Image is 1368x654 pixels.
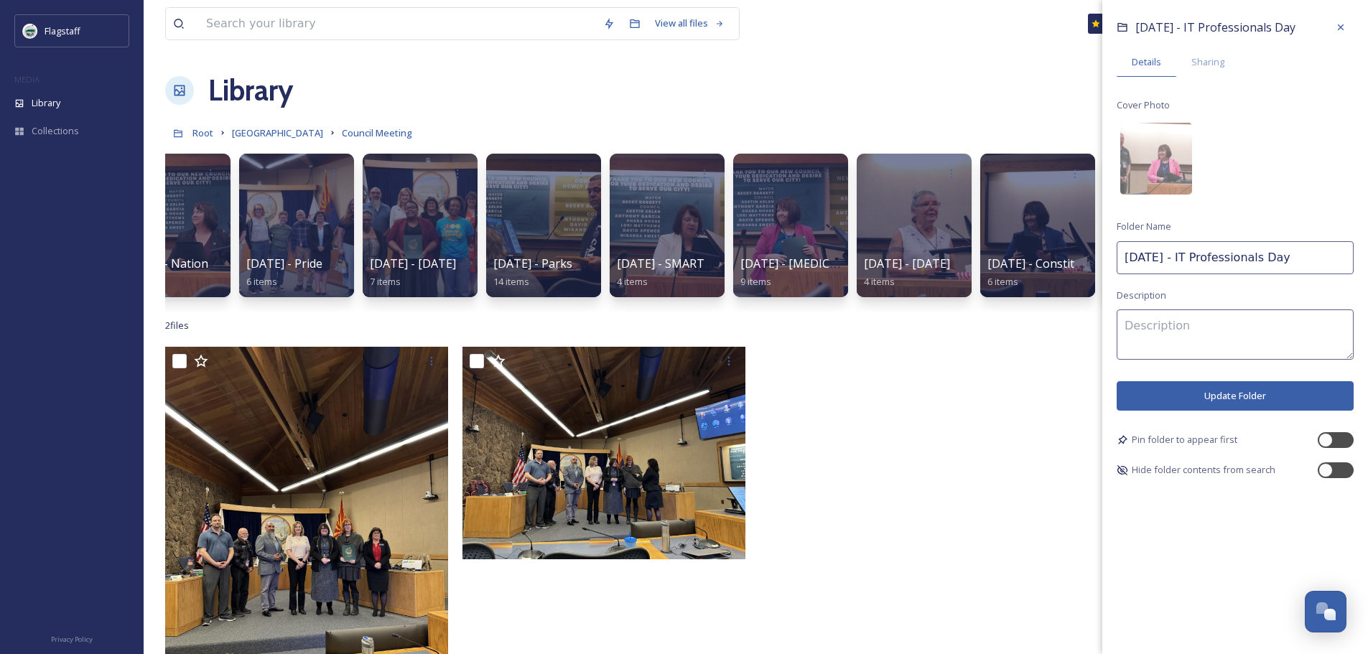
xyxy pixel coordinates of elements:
span: Council Meeting [342,126,412,139]
span: 2 file s [165,319,189,332]
span: Collections [32,124,79,138]
a: Privacy Policy [51,630,93,647]
a: [DATE] - Constitution Week6 items [987,257,1136,288]
span: Folder Name [1117,220,1171,233]
a: Council Meeting [342,124,412,141]
span: [DATE] - SMART Week [617,256,737,271]
span: [DATE] - [DATE] [370,256,456,271]
span: Root [192,126,213,139]
input: Search your library [199,8,596,39]
span: Description [1117,289,1166,302]
span: 6 items [246,275,277,288]
span: Privacy Policy [51,635,93,644]
span: 4 items [617,275,648,288]
span: [GEOGRAPHIC_DATA] [232,126,323,139]
span: [DATE] - Pride Month [246,256,362,271]
span: 7 items [370,275,401,288]
img: images%20%282%29.jpeg [23,24,37,38]
span: [DATE] - [MEDICAL_DATA] and Hunger Action [740,256,987,271]
span: 4 items [864,275,895,288]
span: 9 items [740,275,771,288]
span: Flagstaff [45,24,80,37]
a: [DATE] - [MEDICAL_DATA] and Hunger Action9 items [740,257,987,288]
span: 6 items [987,275,1018,288]
a: [GEOGRAPHIC_DATA] [232,124,323,141]
a: Library [208,69,293,112]
a: Root [192,124,213,141]
input: Name [1117,241,1354,274]
span: [DATE] - Constitution Week [987,256,1136,271]
span: Library [32,96,60,110]
img: fda0088d-1617-466f-9528-d69b958c6879.jpg [1120,123,1192,195]
a: [DATE] - [DATE]7 items [370,257,456,288]
a: View all files [648,9,732,37]
a: What's New [1088,14,1160,34]
span: [DATE] - Parks & Rec Month [493,256,644,271]
a: [DATE] - Pride Month6 items [246,257,362,288]
a: [DATE] - SMART Week4 items [617,257,737,288]
a: [DATE] - Parks & Rec Month14 items [493,257,644,288]
span: MEDIA [14,74,39,85]
span: [DATE] - [DATE] [864,256,950,271]
span: 14 items [493,275,529,288]
a: [DATE] - [DATE]4 items [864,257,950,288]
img: IMG_0027.jpg [462,347,745,559]
button: Open Chat [1305,591,1346,632]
